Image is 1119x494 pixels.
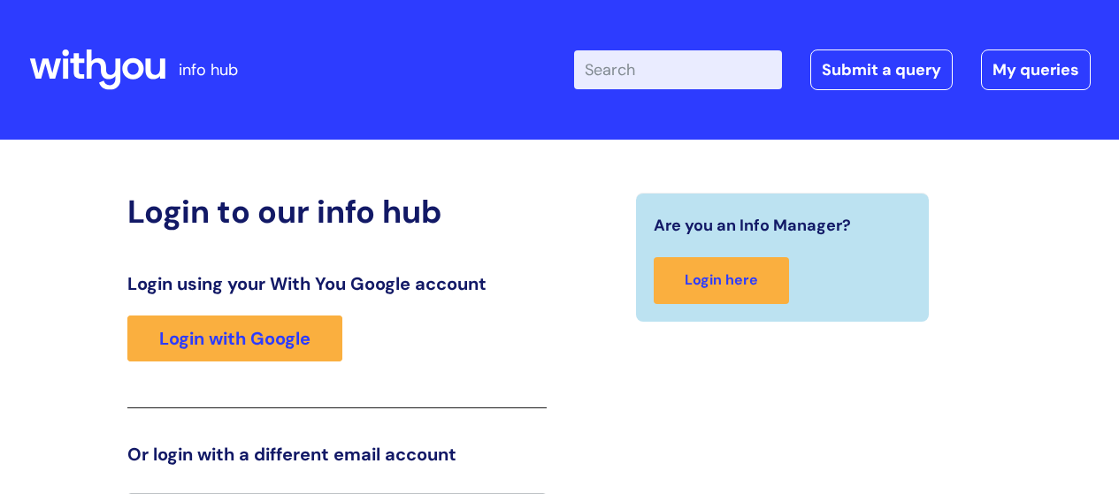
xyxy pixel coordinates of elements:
[654,211,851,239] span: Are you an Info Manager?
[127,444,547,465] h3: Or login with a different email account
[179,56,238,84] p: info hub
[654,257,789,304] a: Login here
[127,193,547,231] h2: Login to our info hub
[810,49,953,90] a: Submit a query
[127,315,342,361] a: Login with Google
[127,273,547,294] h3: Login using your With You Google account
[981,49,1091,90] a: My queries
[574,50,782,89] input: Search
